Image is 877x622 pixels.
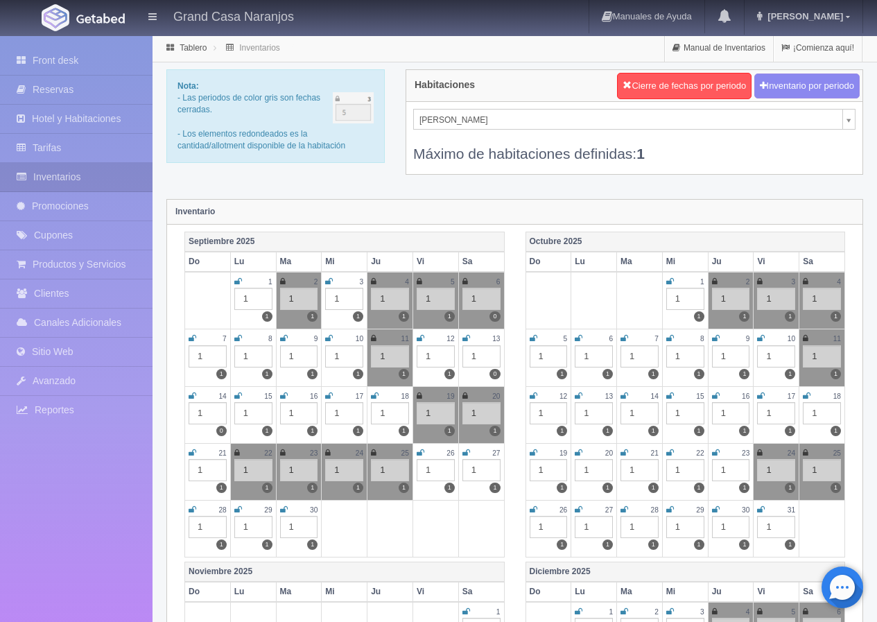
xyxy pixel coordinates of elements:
th: Sa [799,582,845,602]
small: 6 [837,608,841,616]
label: 1 [785,369,795,379]
div: 1 [189,402,227,424]
th: Vi [754,582,799,602]
label: 1 [602,483,613,493]
small: 20 [605,449,613,457]
strong: Inventario [175,207,215,216]
label: 1 [739,539,749,550]
div: 1 [462,402,501,424]
b: Nota: [177,81,199,91]
small: 5 [792,608,796,616]
small: 8 [268,335,272,343]
label: 1 [739,426,749,436]
div: 1 [280,288,318,310]
small: 3 [792,278,796,286]
small: 26 [559,506,567,514]
div: 1 [189,459,227,481]
small: 23 [310,449,318,457]
a: Tablero [180,43,207,53]
div: 1 [575,345,613,368]
th: Diciembre 2025 [526,562,845,582]
th: Ju [367,582,413,602]
label: 1 [307,369,318,379]
label: 1 [353,369,363,379]
th: Lu [571,582,617,602]
label: 1 [216,483,227,493]
label: 1 [694,369,704,379]
th: Do [526,582,571,602]
label: 1 [694,426,704,436]
b: 1 [636,146,645,162]
small: 11 [401,335,409,343]
small: 16 [310,392,318,400]
label: 1 [307,483,318,493]
th: Do [185,252,231,272]
small: 17 [356,392,363,400]
small: 15 [696,392,704,400]
small: 24 [788,449,795,457]
small: 1 [609,608,613,616]
div: 1 [417,459,455,481]
small: 5 [451,278,455,286]
small: 28 [218,506,226,514]
div: 1 [620,345,659,368]
small: 14 [651,392,659,400]
th: Vi [413,582,458,602]
div: - Las periodos de color gris son fechas cerradas. - Los elementos redondeados es la cantidad/allo... [166,69,385,163]
label: 1 [262,483,272,493]
div: 1 [189,345,227,368]
div: 1 [712,345,750,368]
div: 1 [575,516,613,538]
h4: Grand Casa Naranjos [173,7,294,24]
div: 1 [371,288,409,310]
small: 20 [492,392,500,400]
div: 1 [803,345,841,368]
label: 1 [785,426,795,436]
small: 29 [264,506,272,514]
div: 1 [325,345,363,368]
div: 1 [417,345,455,368]
label: 1 [444,369,455,379]
div: 1 [462,459,501,481]
th: Ma [276,252,322,272]
small: 14 [218,392,226,400]
label: 1 [557,369,567,379]
div: 1 [757,288,795,310]
label: 1 [307,426,318,436]
label: 1 [444,426,455,436]
label: 0 [489,369,500,379]
div: Máximo de habitaciones definidas: [413,130,856,164]
th: Mi [662,252,708,272]
small: 21 [218,449,226,457]
th: Lu [230,582,276,602]
th: Sa [799,252,845,272]
h4: Habitaciones [415,80,475,90]
th: Noviembre 2025 [185,562,505,582]
div: 1 [666,402,704,424]
div: 1 [325,402,363,424]
label: 1 [399,369,409,379]
div: 1 [417,402,455,424]
th: Ju [367,252,413,272]
img: Getabed [76,13,125,24]
small: 3 [359,278,363,286]
label: 1 [831,483,841,493]
th: Sa [458,582,504,602]
small: 31 [788,506,795,514]
label: 1 [557,539,567,550]
div: 1 [189,516,227,538]
div: 1 [462,288,501,310]
img: Getabed [42,4,69,31]
span: [PERSON_NAME] [764,11,843,21]
small: 3 [700,608,704,616]
div: 1 [234,288,272,310]
small: 6 [609,335,613,343]
button: Cierre de fechas por periodo [617,73,752,99]
div: 1 [666,288,704,310]
div: 1 [803,459,841,481]
a: [PERSON_NAME] [413,109,856,130]
button: Inventario por periodo [754,74,860,99]
small: 2 [746,278,750,286]
label: 1 [216,539,227,550]
small: 9 [314,335,318,343]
